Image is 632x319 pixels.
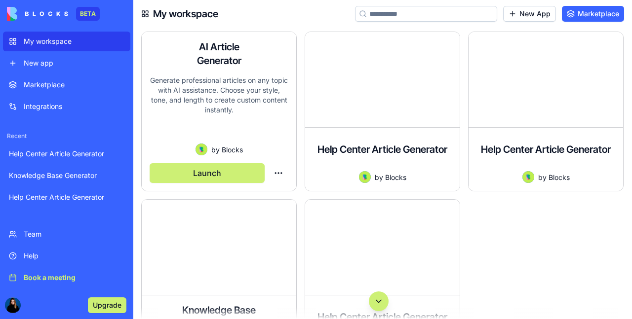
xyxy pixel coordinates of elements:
[211,144,220,155] span: by
[3,166,130,185] a: Knowledge Base Generator
[5,297,21,313] img: ACg8ocJbn5dI3ZTD9IblQ7irGq3BCHC4oQ52n4jwpic0Bozf6GzNJWOq=s96-c
[24,80,124,90] div: Marketplace
[196,143,207,155] img: Avatar
[88,300,126,310] a: Upgrade
[522,171,534,183] img: Avatar
[150,75,288,143] div: Generate professional articles on any topic with AI assistance. Choose your style, tone, and leng...
[305,32,460,191] a: Help Center Article GeneratorAvatarbyBlocks
[180,40,259,68] h4: AI Article Generator
[24,229,124,239] div: Team
[24,58,124,68] div: New app
[3,32,130,51] a: My workspace
[3,97,130,116] a: Integrations
[3,132,130,140] span: Recent
[3,187,130,207] a: Help Center Article Generator
[3,246,130,266] a: Help
[503,6,556,22] a: New App
[24,251,124,261] div: Help
[3,53,130,73] a: New app
[359,171,371,183] img: Avatar
[375,172,383,182] span: by
[9,171,124,180] div: Knowledge Base Generator
[88,297,126,313] button: Upgrade
[150,163,265,183] button: Launch
[481,142,611,156] h4: Help Center Article Generator
[153,7,218,21] h4: My workspace
[24,36,124,46] div: My workspace
[562,6,624,22] a: Marketplace
[3,224,130,244] a: Team
[3,268,130,287] a: Book a meeting
[24,102,124,111] div: Integrations
[7,7,68,21] img: logo
[141,32,297,191] a: AI Article GeneratorGenerate professional articles on any topic with AI assistance. Choose your s...
[369,291,389,311] button: Scroll to bottom
[9,192,124,202] div: Help Center Article Generator
[9,149,124,159] div: Help Center Article Generator
[222,144,243,155] span: Blocks
[538,172,547,182] span: by
[3,75,130,95] a: Marketplace
[3,144,130,164] a: Help Center Article Generator
[24,273,124,283] div: Book a meeting
[7,7,100,21] a: BETA
[76,7,100,21] div: BETA
[468,32,624,191] a: Help Center Article GeneratorAvatarbyBlocks
[317,142,447,156] h4: Help Center Article Generator
[549,172,570,182] span: Blocks
[385,172,406,182] span: Blocks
